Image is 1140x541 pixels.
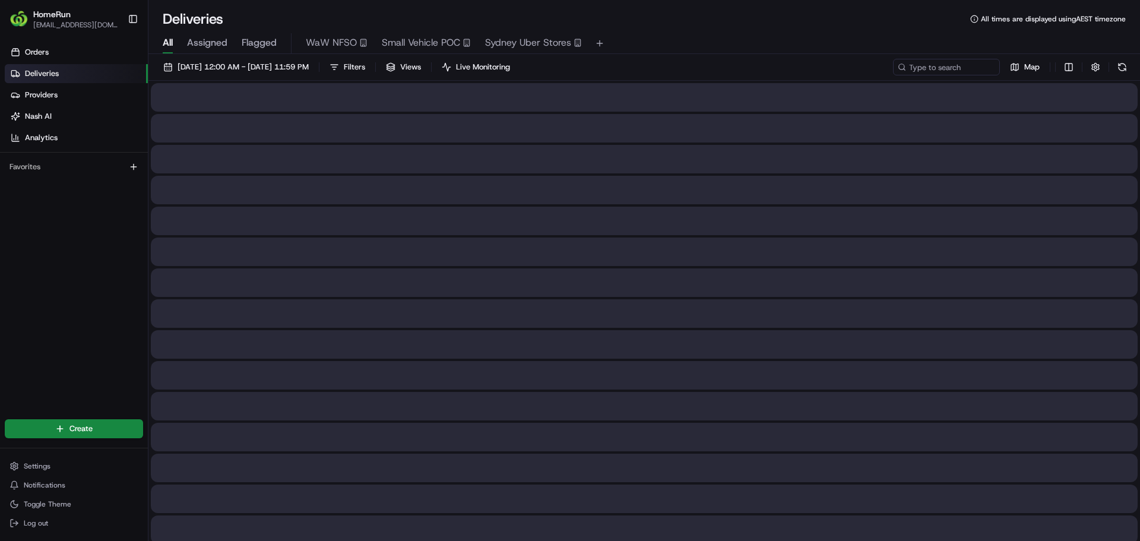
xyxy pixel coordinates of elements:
[981,14,1126,24] span: All times are displayed using AEST timezone
[24,518,48,528] span: Log out
[163,36,173,50] span: All
[25,90,58,100] span: Providers
[242,36,277,50] span: Flagged
[306,36,357,50] span: WaW NFSO
[25,111,52,122] span: Nash AI
[5,43,148,62] a: Orders
[5,515,143,531] button: Log out
[1114,59,1130,75] button: Refresh
[5,107,148,126] a: Nash AI
[382,36,460,50] span: Small Vehicle POC
[5,477,143,493] button: Notifications
[5,5,123,33] button: HomeRunHomeRun[EMAIL_ADDRESS][DOMAIN_NAME]
[24,461,50,471] span: Settings
[9,10,28,29] img: HomeRun
[381,59,426,75] button: Views
[5,86,148,105] a: Providers
[33,20,118,30] button: [EMAIL_ADDRESS][DOMAIN_NAME]
[5,496,143,512] button: Toggle Theme
[324,59,370,75] button: Filters
[5,419,143,438] button: Create
[5,157,143,176] div: Favorites
[69,423,93,434] span: Create
[33,8,71,20] button: HomeRun
[893,59,1000,75] input: Type to search
[25,132,58,143] span: Analytics
[25,47,49,58] span: Orders
[485,36,571,50] span: Sydney Uber Stores
[400,62,421,72] span: Views
[5,128,148,147] a: Analytics
[187,36,227,50] span: Assigned
[163,10,223,29] h1: Deliveries
[178,62,309,72] span: [DATE] 12:00 AM - [DATE] 11:59 PM
[456,62,510,72] span: Live Monitoring
[344,62,365,72] span: Filters
[5,64,148,83] a: Deliveries
[1024,62,1040,72] span: Map
[158,59,314,75] button: [DATE] 12:00 AM - [DATE] 11:59 PM
[5,458,143,474] button: Settings
[1005,59,1045,75] button: Map
[24,499,71,509] span: Toggle Theme
[25,68,59,79] span: Deliveries
[24,480,65,490] span: Notifications
[436,59,515,75] button: Live Monitoring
